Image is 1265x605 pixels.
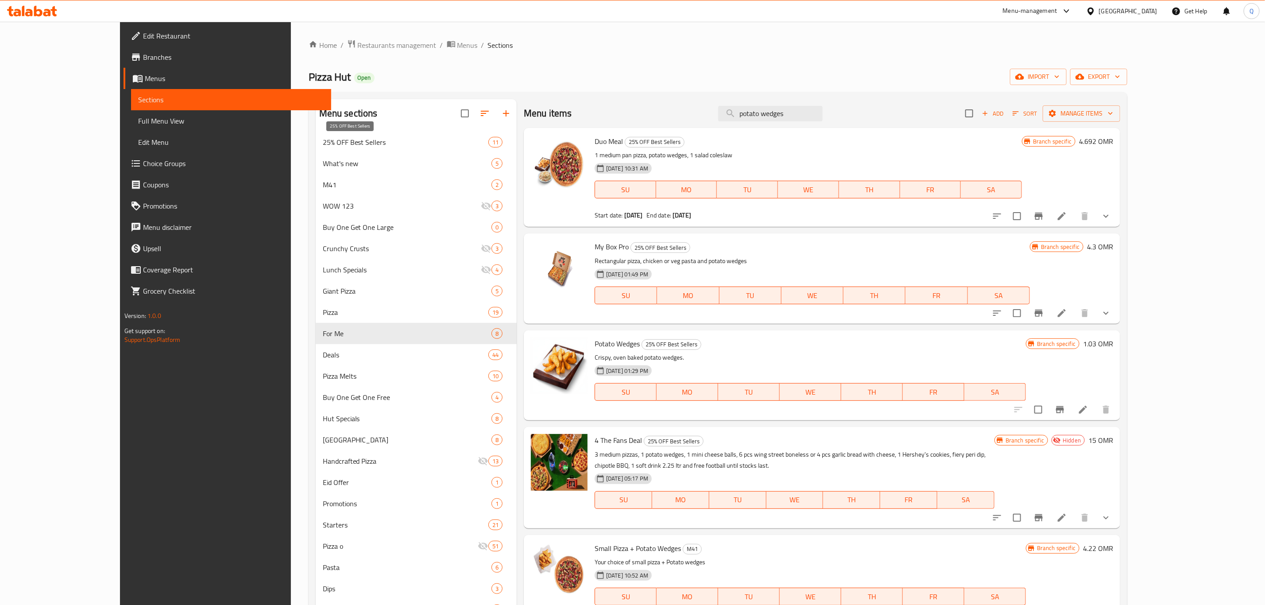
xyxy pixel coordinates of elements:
span: Lunch Specials [323,264,481,275]
div: items [491,498,503,509]
div: Buy One Get One Free4 [316,387,517,408]
h6: 1.03 OMR [1083,337,1113,350]
a: Choice Groups [124,153,331,174]
button: TU [718,383,780,401]
span: Crunchy Crusts [323,243,481,254]
span: TU [720,183,774,196]
span: Upsell [143,243,324,254]
div: items [488,371,503,381]
span: [GEOGRAPHIC_DATA] [323,434,491,445]
button: show more [1095,302,1117,324]
button: sort-choices [986,206,1008,227]
button: Manage items [1043,105,1120,122]
span: 25% OFF Best Sellers [642,339,701,349]
p: Rectangular pizza, chicken or veg pasta and potato wedges [595,256,1030,267]
span: 13 [489,457,502,465]
div: items [491,158,503,169]
div: Hut Specials [323,413,491,424]
span: MO [661,289,716,302]
svg: Show Choices [1101,308,1111,318]
button: SU [595,491,652,509]
svg: Show Choices [1101,512,1111,523]
span: Pizza o [323,541,478,551]
a: Coupons [124,174,331,195]
span: Branch specific [1037,243,1083,251]
span: End date: [646,209,671,221]
span: For Me [323,328,491,339]
div: WOW 123 [323,201,481,211]
button: SA [937,491,994,509]
span: WE [783,386,838,399]
span: 1 [492,500,502,508]
span: FR [906,590,961,603]
span: MO [660,386,715,399]
nav: breadcrumb [309,39,1128,51]
span: 25% OFF Best Sellers [631,243,690,253]
button: sort-choices [986,302,1008,324]
span: Sort sections [474,103,495,124]
div: items [488,520,503,530]
span: Menus [145,73,324,84]
span: Open [354,74,375,81]
span: Promotions [323,498,491,509]
div: [GEOGRAPHIC_DATA] [1099,6,1157,16]
button: WE [781,287,843,304]
div: Pasta [323,562,491,573]
h6: 4.692 OMR [1079,135,1113,147]
span: MO [656,493,706,506]
button: Branch-specific-item [1028,507,1049,528]
span: Sections [488,40,513,50]
span: TU [722,386,776,399]
span: TU [722,590,776,603]
span: Start date: [595,209,623,221]
div: Lunch Specials4 [316,259,517,280]
span: SA [941,493,991,506]
button: Add [979,107,1007,120]
button: WE [778,181,839,198]
div: What's new5 [316,153,517,174]
div: Deals [323,349,488,360]
span: Pizza Melts [323,371,488,381]
span: Pizza Hut [309,67,351,87]
a: Menus [124,68,331,89]
div: Buy One Get One Large [323,222,491,233]
span: WE [781,183,836,196]
svg: Inactive section [481,201,491,211]
span: Grocery Checklist [143,286,324,296]
button: export [1070,69,1127,85]
div: Eid Offer [323,477,491,488]
span: 3 [492,244,502,253]
span: Coupons [143,179,324,190]
div: Open [354,73,375,83]
div: Starters21 [316,514,517,535]
span: SU [599,183,653,196]
div: Starters [323,520,488,530]
button: FR [905,287,967,304]
span: Add [981,109,1005,119]
a: Edit Menu [131,132,331,153]
div: Wing Street [323,434,491,445]
div: Pizza Melts10 [316,365,517,387]
span: Get support on: [124,325,165,337]
li: / [340,40,344,50]
button: MO [656,181,717,198]
img: My Box Pro [531,240,588,297]
button: Sort [1010,107,1039,120]
span: Coverage Report [143,264,324,275]
li: / [481,40,484,50]
a: Branches [124,47,331,68]
a: Grocery Checklist [124,280,331,302]
div: items [491,179,503,190]
span: Handcrafted Pizza [323,456,478,466]
p: 1 medium pan pizza, potato wedges, 1 salad coleslaw [595,150,1022,161]
div: Hut Specials8 [316,408,517,429]
span: What's new [323,158,491,169]
div: items [491,286,503,296]
span: 10 [489,372,502,380]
